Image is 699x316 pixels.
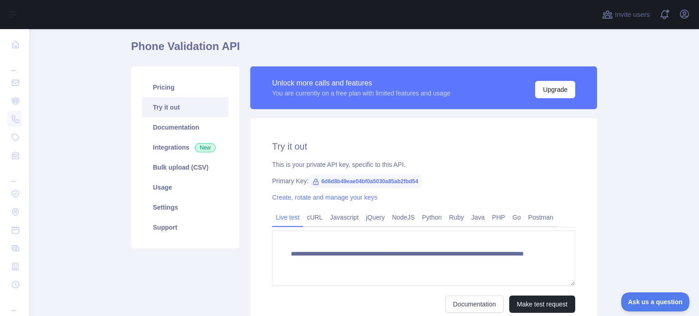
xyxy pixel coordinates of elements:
[488,210,509,225] a: PHP
[7,55,22,73] div: ...
[418,210,446,225] a: Python
[525,210,557,225] a: Postman
[142,97,228,117] a: Try it out
[272,78,451,89] div: Unlock more calls and features
[142,157,228,177] a: Bulk upload (CSV)
[535,81,575,98] button: Upgrade
[195,143,216,152] span: New
[468,210,489,225] a: Java
[446,296,504,313] a: Documentation
[446,210,468,225] a: Ruby
[142,117,228,137] a: Documentation
[7,295,22,313] div: ...
[272,89,451,98] div: You are currently on a free plan with limited features and usage
[272,176,575,186] div: Primary Key:
[509,210,525,225] a: Go
[272,194,377,201] a: Create, rotate and manage your keys
[388,210,418,225] a: NodeJS
[7,166,22,184] div: ...
[509,296,575,313] button: Make test request
[362,210,388,225] a: jQuery
[142,217,228,237] a: Support
[303,210,326,225] a: cURL
[142,137,228,157] a: Integrations New
[326,210,362,225] a: Javascript
[272,140,575,153] h2: Try it out
[131,39,597,61] h1: Phone Validation API
[615,10,650,20] span: Invite users
[600,7,652,22] button: Invite users
[621,292,690,311] iframe: Toggle Customer Support
[309,175,422,188] span: 6d6d8b49eae04bf0a5030a85ab2fbd54
[272,160,575,169] div: This is your private API key, specific to this API.
[142,177,228,197] a: Usage
[142,77,228,97] a: Pricing
[272,210,303,225] a: Live test
[142,197,228,217] a: Settings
